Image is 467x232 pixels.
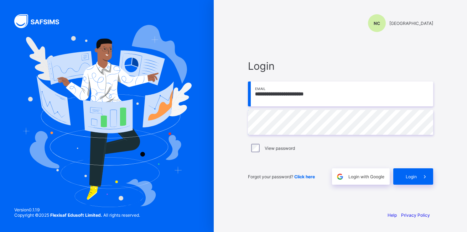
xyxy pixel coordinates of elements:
img: Hero Image [22,25,192,207]
span: Version 0.1.19 [14,207,140,212]
span: [GEOGRAPHIC_DATA] [389,21,433,26]
a: Help [388,212,397,218]
label: View password [265,146,295,151]
a: Privacy Policy [401,212,430,218]
strong: Flexisaf Edusoft Limited. [50,212,102,218]
span: Forgot your password? [248,174,315,179]
span: Login with Google [348,174,384,179]
span: Login [406,174,417,179]
img: google.396cfc9801f0270233282035f929180a.svg [336,173,344,181]
span: Copyright © 2025 All rights reserved. [14,212,140,218]
a: Click here [294,174,315,179]
span: Login [248,60,433,72]
img: SAFSIMS Logo [14,14,68,28]
span: NC [374,21,380,26]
